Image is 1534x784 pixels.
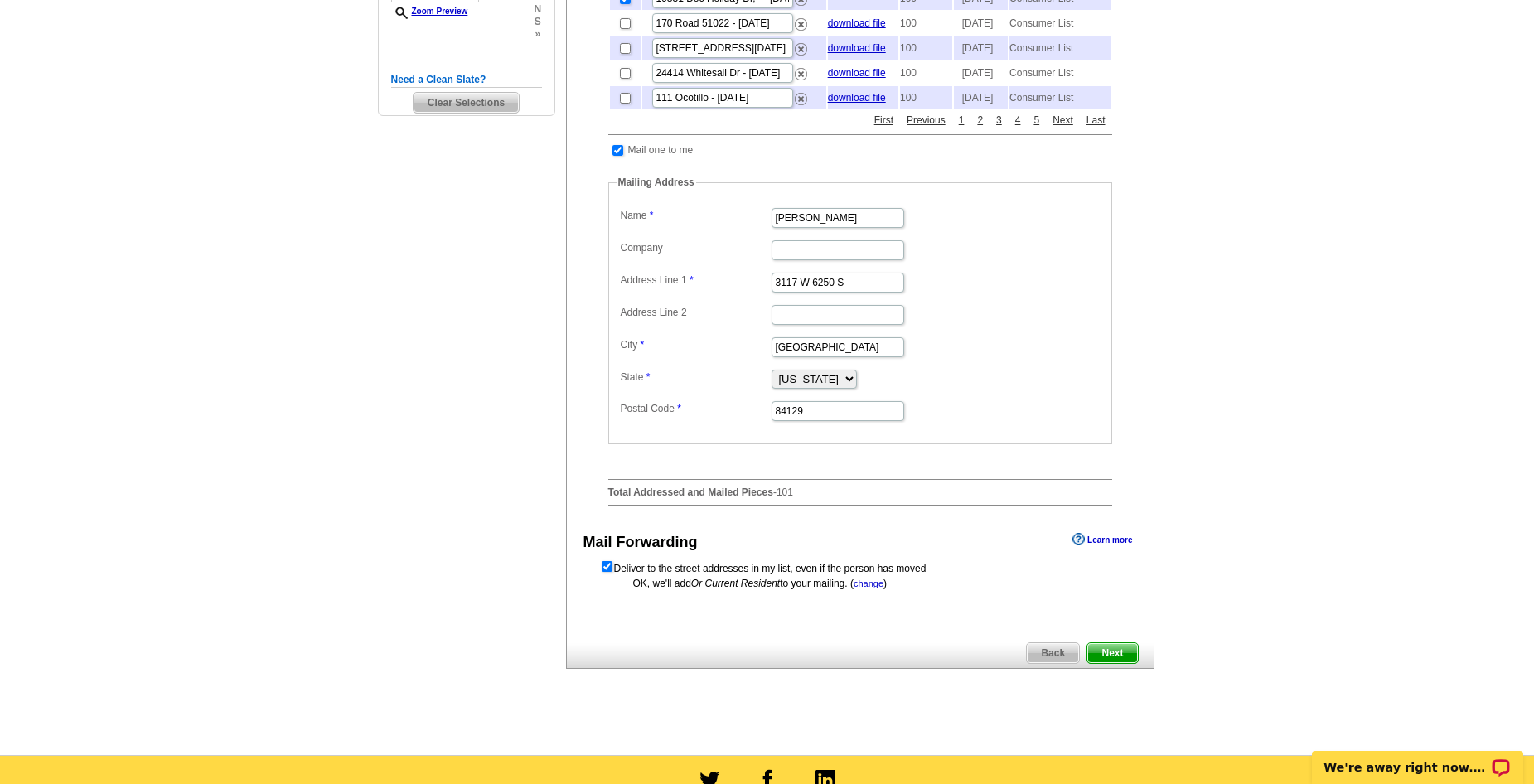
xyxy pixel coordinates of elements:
[621,208,770,223] label: Name
[795,43,807,56] img: delete.png
[828,67,886,79] a: download file
[600,576,1120,591] div: OK, we'll add to your mailing. ( )
[621,305,770,320] label: Address Line 2
[617,175,696,190] legend: Mailing Address
[900,36,952,60] td: 100
[1009,36,1111,60] td: Consumer List
[1048,113,1077,128] a: Next
[1029,113,1043,128] a: 5
[992,113,1006,128] a: 3
[534,28,541,41] span: »
[1009,61,1111,85] td: Consumer List
[954,86,1008,109] td: [DATE]
[534,16,541,28] span: s
[955,113,969,128] a: 1
[795,68,807,80] img: delete.png
[900,86,952,109] td: 100
[414,93,519,113] span: Clear Selections
[391,72,542,88] h5: Need a Clean Slate?
[583,531,698,554] div: Mail Forwarding
[691,578,780,589] span: Or Current Resident
[795,18,807,31] img: delete.png
[954,36,1008,60] td: [DATE]
[795,93,807,105] img: delete.png
[1082,113,1110,128] a: Last
[1087,643,1137,663] span: Next
[1009,12,1111,35] td: Consumer List
[900,12,952,35] td: 100
[828,42,886,54] a: download file
[795,90,807,101] a: Remove this list
[954,12,1008,35] td: [DATE]
[1009,86,1111,109] td: Consumer List
[902,113,950,128] a: Previous
[1011,113,1025,128] a: 4
[828,92,886,104] a: download file
[621,240,770,255] label: Company
[973,113,987,128] a: 2
[954,61,1008,85] td: [DATE]
[1026,642,1080,664] a: Back
[621,370,770,385] label: State
[1072,533,1132,546] a: Learn more
[1301,732,1534,784] iframe: LiveChat chat widget
[608,486,773,498] strong: Total Addressed and Mailed Pieces
[870,113,898,128] a: First
[391,7,468,16] a: Zoom Preview
[795,15,807,27] a: Remove this list
[627,142,694,158] td: Mail one to me
[795,65,807,76] a: Remove this list
[828,17,886,29] a: download file
[621,337,770,352] label: City
[1027,643,1079,663] span: Back
[900,61,952,85] td: 100
[600,559,1120,576] form: Deliver to the street addresses in my list, even if the person has moved
[534,3,541,16] span: n
[777,486,793,498] span: 101
[854,578,883,588] a: change
[621,273,770,288] label: Address Line 1
[621,401,770,416] label: Postal Code
[795,40,807,51] a: Remove this list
